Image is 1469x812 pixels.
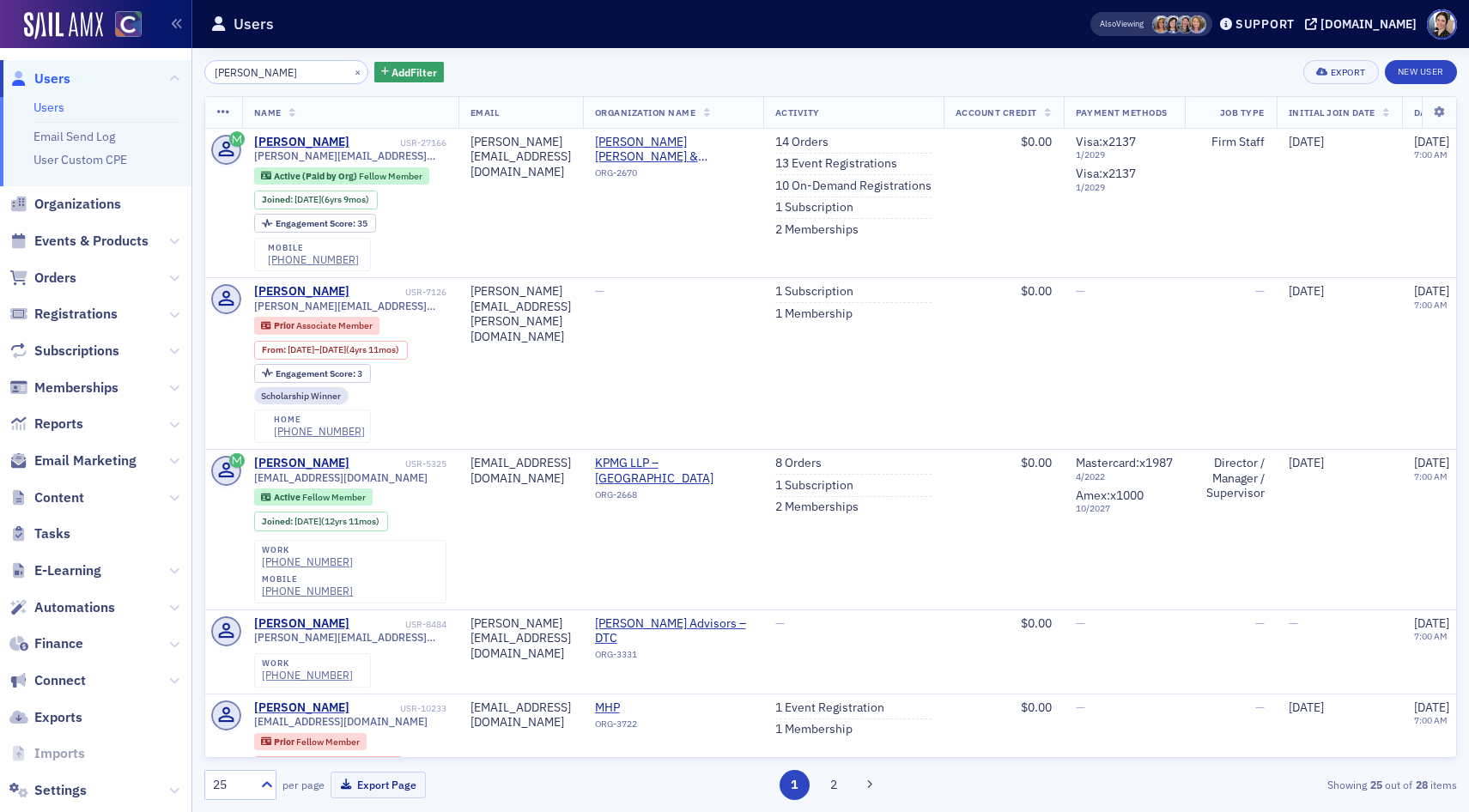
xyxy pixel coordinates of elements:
a: Users [9,70,70,88]
div: USR-27166 [352,137,446,148]
a: 1 Membership [775,306,853,322]
span: Email Marketing [34,451,137,470]
a: Events & Products [9,232,149,251]
div: [PHONE_NUMBER] [262,669,353,682]
div: Joined: 2018-12-18 00:00:00 [254,191,378,209]
a: 1 Subscription [775,200,853,215]
div: (6yrs 9mos) [294,194,369,205]
div: Active: Active: Fellow Member [254,488,373,506]
h1: Users [234,14,274,34]
span: Tiffany Carson [1176,15,1194,33]
span: [PERSON_NAME][EMAIL_ADDRESS][DOMAIN_NAME] [254,149,446,162]
div: Showing out of items [1052,777,1457,792]
a: Content [9,488,84,507]
a: 1 Membership [775,722,853,737]
div: Active (Paid by Org): Active (Paid by Org): Fellow Member [254,167,430,185]
div: 3 [276,369,362,379]
a: User Custom CPE [33,152,127,167]
span: 1 / 2029 [1076,149,1173,161]
span: Prior [274,319,296,331]
div: ORG-3722 [595,718,751,736]
a: KPMG LLP – [GEOGRAPHIC_DATA] [595,456,751,486]
button: Export [1303,60,1378,84]
a: 10 On-Demand Registrations [775,179,932,194]
div: (12yrs 11mos) [294,516,379,527]
div: From: 2018-07-18 00:00:00 [254,756,403,775]
time: 7:00 AM [1414,714,1448,726]
span: Viewing [1100,18,1144,30]
div: Support [1235,16,1295,32]
span: Memberships [34,379,118,397]
img: SailAMX [24,12,103,39]
a: 2 Memberships [775,500,859,515]
div: mobile [262,574,353,585]
div: [PERSON_NAME][EMAIL_ADDRESS][DOMAIN_NAME] [470,135,571,180]
a: [PERSON_NAME] [254,135,349,150]
a: 13 Event Registrations [775,156,897,172]
a: Email Marketing [9,451,137,470]
span: $0.00 [1021,615,1052,631]
span: Fellow Member [302,491,366,503]
span: — [1076,700,1085,715]
span: KPMG LLP – Denver [595,456,751,486]
a: Prior Fellow Member [261,736,359,747]
a: Connect [9,671,86,690]
div: [PERSON_NAME] [254,700,349,716]
span: [DATE] [1289,700,1324,715]
span: Cheryl Moss [1152,15,1170,33]
div: Director / Manager / Supervisor [1197,456,1265,501]
span: Users [34,70,70,88]
span: [DATE] [1289,283,1324,299]
span: Prior [274,736,296,748]
div: Also [1100,18,1116,29]
a: Orders [9,269,76,288]
a: 1 Event Registration [775,700,884,716]
a: Exports [9,708,82,727]
button: AddFilter [374,62,445,83]
img: SailAMX [115,11,142,38]
a: [PHONE_NUMBER] [262,555,353,568]
span: Activity [775,106,820,118]
div: ORG-2668 [595,489,751,506]
div: 25 [213,776,251,794]
span: Email [470,106,500,118]
div: [EMAIL_ADDRESS][DOMAIN_NAME] [470,456,571,486]
span: [EMAIL_ADDRESS][DOMAIN_NAME] [254,471,428,484]
a: [PERSON_NAME] [254,616,349,632]
a: 2 Memberships [775,222,859,238]
span: Payment Methods [1076,106,1168,118]
label: per page [282,777,325,792]
div: USR-5325 [352,458,446,470]
a: MHP [595,700,751,716]
button: [DOMAIN_NAME] [1305,18,1423,30]
span: — [1289,615,1298,631]
button: 2 [818,770,848,800]
span: Tasks [34,524,70,543]
span: Fellow Member [296,736,360,748]
div: Joined: 2012-10-31 00:00:00 [254,512,388,530]
span: — [1076,283,1085,299]
div: USR-10233 [352,703,446,714]
strong: 28 [1412,777,1430,792]
span: Kelli Davis [1188,15,1206,33]
span: Active [274,491,302,503]
div: Engagement Score: 3 [254,364,371,383]
a: Subscriptions [9,342,119,361]
a: [PERSON_NAME] [PERSON_NAME] & Associates CPAs PC [595,135,751,165]
span: Name [254,106,282,118]
span: Registrations [34,305,118,324]
a: [PHONE_NUMBER] [274,425,365,438]
a: View Homepage [103,11,142,40]
span: Engagement Score : [276,217,357,229]
div: work [262,658,353,669]
a: Imports [9,744,85,763]
div: mobile [268,243,359,253]
div: Prior: Prior: Associate Member [254,317,380,334]
span: Fellow Member [359,170,422,182]
div: Engagement Score: 35 [254,214,376,233]
span: Amex : x1000 [1076,488,1144,503]
a: [PERSON_NAME] [254,284,349,300]
div: Prior: Prior: Fellow Member [254,733,367,750]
